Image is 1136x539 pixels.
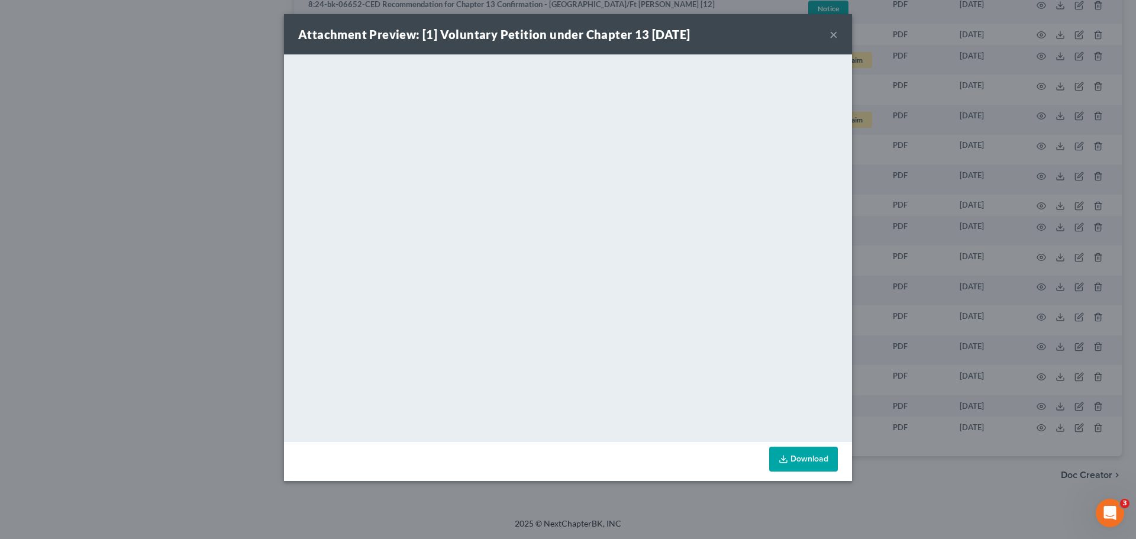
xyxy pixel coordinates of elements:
[830,27,838,41] button: ×
[298,27,690,41] strong: Attachment Preview: [1] Voluntary Petition under Chapter 13 [DATE]
[1096,499,1124,527] iframe: Intercom live chat
[1120,499,1129,508] span: 3
[769,447,838,472] a: Download
[284,54,852,439] iframe: <object ng-attr-data='[URL][DOMAIN_NAME]' type='application/pdf' width='100%' height='650px'></ob...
